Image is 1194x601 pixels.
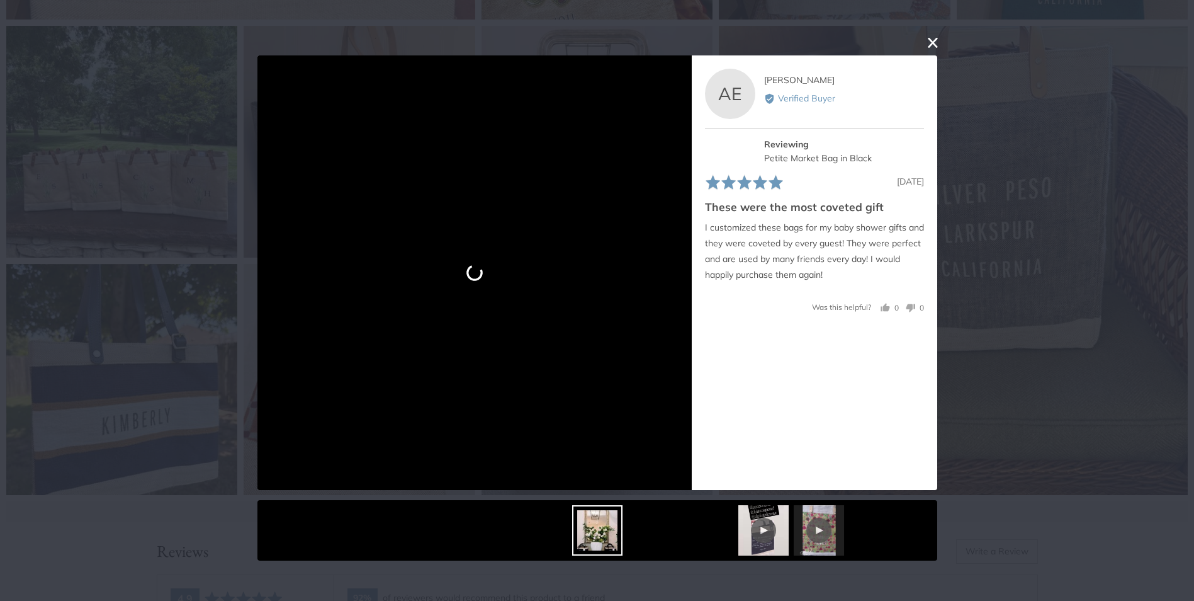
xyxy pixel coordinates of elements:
a: Petite Market Bag in Black [763,152,871,164]
p: I customized these bags for my baby shower gifts and they were coveted by every guest! They were ... [705,220,924,283]
img: a2d489d1-6377-4f66-bba0-69ded258136a.jpg [295,505,346,556]
button: Yes [881,302,899,314]
button: No [901,302,924,314]
img: f9bb53e9-7b36-46d7-897a-e591743ae49a.jpg [351,505,401,556]
img: 491bf16a-47ff-4308-b400-f2460fe13702.jpg [240,505,290,556]
span: [DATE] [897,175,924,186]
img: 19b51c3b-b5b6-465b-988b-fa230318a411.jpg [461,505,512,556]
button: close this modal window [925,35,940,50]
img: 5d9e9079-0b8f-435d-a635-651be9ef9645.jpg [406,505,456,556]
div: AE [705,69,755,119]
img: 301c5abf-a081-4f18-a5af-ccabbcf27983.jpg [517,505,567,556]
h2: These were the most coveted gift [705,198,924,214]
span: Was this helpful? [812,302,871,311]
img: 7f9bdda3-cdf8-4bbb-9a72-9126a1898e02.jpg [904,505,955,556]
img: 22e3f187-68ec-47c0-92b0-bf32e7a62489.jpg [849,505,899,556]
span: [PERSON_NAME] [763,74,834,86]
img: 9c3f7136-6121-487d-a0b1-701f4f93bc29.jpg [628,505,678,556]
img: 4e24038c-1b29-46d9-9153-fdaa8c79794b.jpg [683,505,733,556]
div: Reviewing [763,137,923,151]
div: Verified Buyer [763,91,923,105]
